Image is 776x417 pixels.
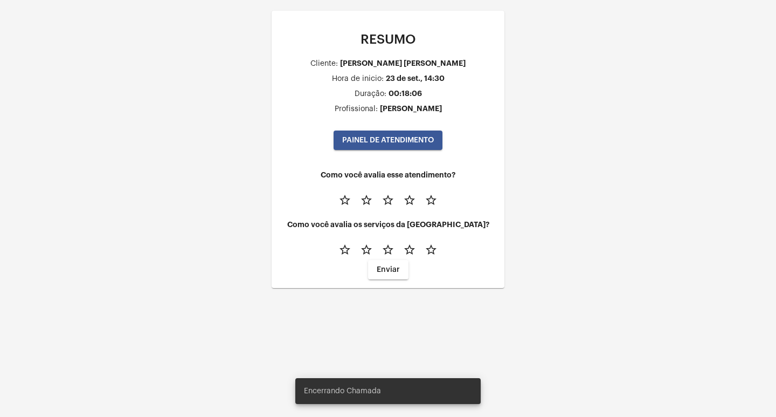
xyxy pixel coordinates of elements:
mat-icon: star_border [360,194,373,207]
div: 23 de set., 14:30 [386,74,445,83]
div: Profissional: [335,105,378,113]
div: [PERSON_NAME] [PERSON_NAME] [340,59,466,67]
mat-icon: star_border [360,243,373,256]
mat-icon: star_border [425,243,438,256]
div: Hora de inicio: [332,75,384,83]
div: Cliente: [310,60,338,68]
mat-icon: star_border [382,194,394,207]
span: Encerrando Chamada [304,386,381,397]
div: Duração: [355,90,386,98]
mat-icon: star_border [425,194,438,207]
button: PAINEL DE ATENDIMENTO [334,131,442,150]
button: Enviar [368,260,408,279]
div: [PERSON_NAME] [380,105,442,113]
mat-icon: star_border [403,243,416,256]
mat-icon: star_border [382,243,394,256]
mat-icon: star_border [403,194,416,207]
mat-icon: star_border [338,194,351,207]
p: RESUMO [280,32,496,46]
h4: Como você avalia os serviços da [GEOGRAPHIC_DATA]? [280,221,496,229]
span: Enviar [377,266,400,274]
h4: Como você avalia esse atendimento? [280,171,496,179]
mat-icon: star_border [338,243,351,256]
span: PAINEL DE ATENDIMENTO [342,136,434,144]
div: 00:18:06 [389,90,422,98]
